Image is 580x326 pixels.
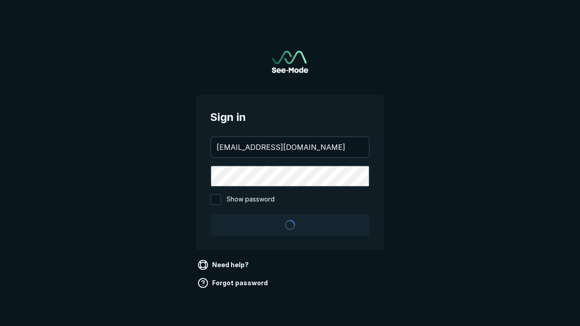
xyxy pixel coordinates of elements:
span: Sign in [210,109,370,125]
input: your@email.com [211,137,369,157]
img: See-Mode Logo [272,51,308,73]
span: Show password [227,194,275,205]
a: Go to sign in [272,51,308,73]
a: Need help? [196,258,252,272]
a: Forgot password [196,276,271,290]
